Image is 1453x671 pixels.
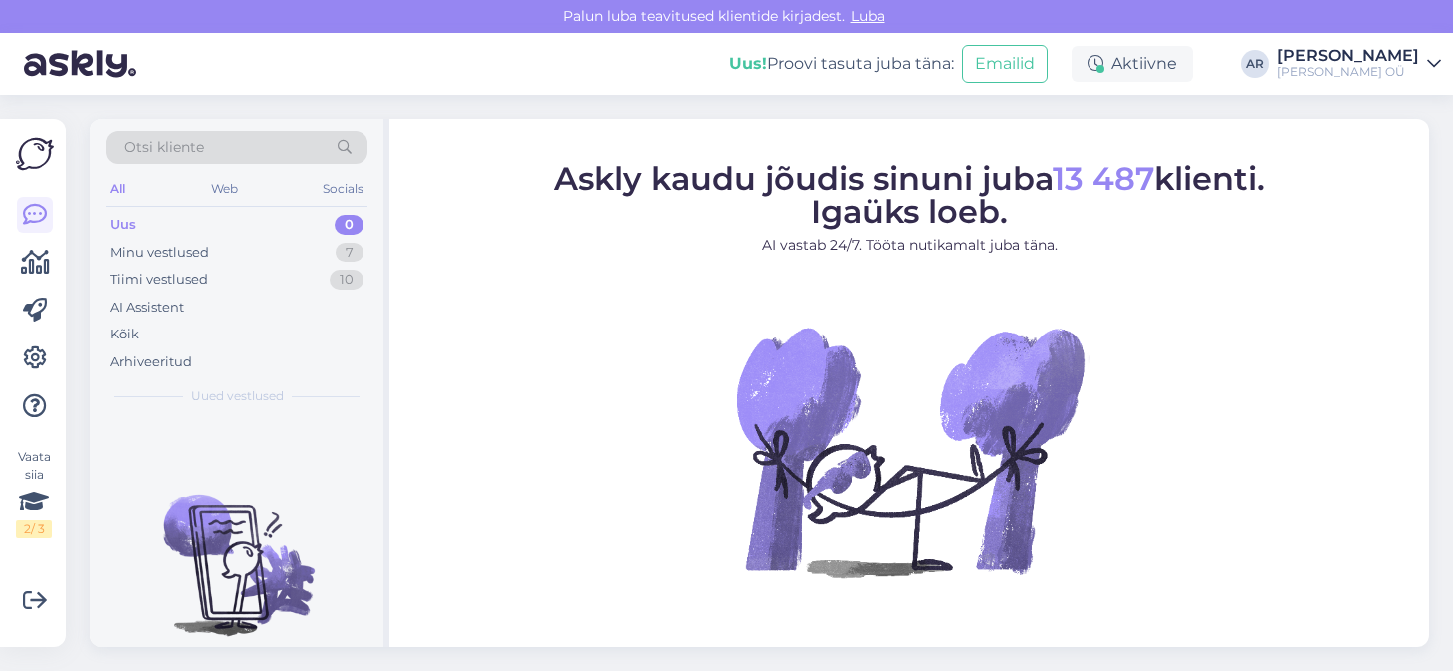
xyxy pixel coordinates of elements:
[207,176,242,202] div: Web
[110,270,208,290] div: Tiimi vestlused
[1072,46,1193,82] div: Aktiivne
[319,176,367,202] div: Socials
[16,135,54,173] img: Askly Logo
[110,215,136,235] div: Uus
[336,243,363,263] div: 7
[16,520,52,538] div: 2 / 3
[191,387,284,405] span: Uued vestlused
[124,137,204,158] span: Otsi kliente
[1277,64,1419,80] div: [PERSON_NAME] OÜ
[330,270,363,290] div: 10
[106,176,129,202] div: All
[1277,48,1419,64] div: [PERSON_NAME]
[110,298,184,318] div: AI Assistent
[1241,50,1269,78] div: AR
[1277,48,1441,80] a: [PERSON_NAME][PERSON_NAME] OÜ
[554,235,1265,256] p: AI vastab 24/7. Tööta nutikamalt juba täna.
[554,159,1265,231] span: Askly kaudu jõudis sinuni juba klienti. Igaüks loeb.
[845,7,891,25] span: Luba
[730,272,1090,631] img: No Chat active
[110,352,192,372] div: Arhiveeritud
[335,215,363,235] div: 0
[729,54,767,73] b: Uus!
[16,448,52,538] div: Vaata siia
[110,325,139,344] div: Kõik
[90,459,383,639] img: No chats
[729,52,954,76] div: Proovi tasuta juba täna:
[962,45,1048,83] button: Emailid
[1053,159,1154,198] span: 13 487
[110,243,209,263] div: Minu vestlused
